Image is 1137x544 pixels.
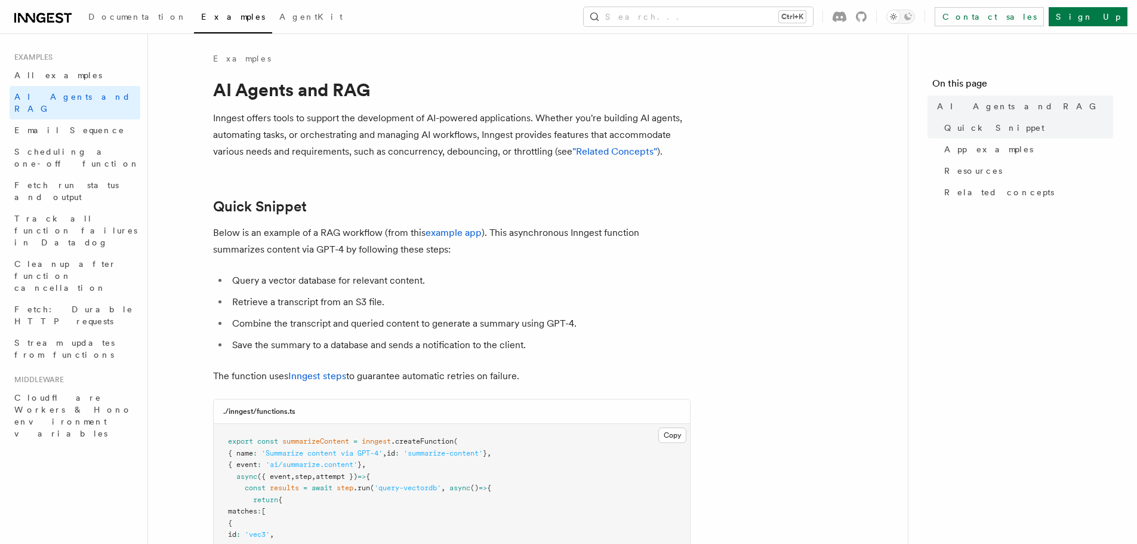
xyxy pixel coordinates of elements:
[14,393,132,438] span: Cloudflare Workers & Hono environment variables
[303,484,307,492] span: =
[229,315,691,332] li: Combine the transcript and queried content to generate a summary using GPT-4.
[944,186,1054,198] span: Related concepts
[886,10,915,24] button: Toggle dark mode
[282,437,349,445] span: summarizeContent
[10,53,53,62] span: Examples
[228,437,253,445] span: export
[395,449,399,457] span: :
[201,12,265,21] span: Examples
[257,460,261,469] span: :
[391,437,454,445] span: .createFunction
[213,198,307,215] a: Quick Snippet
[213,53,271,64] a: Examples
[658,428,686,443] button: Copy
[229,337,691,354] li: Save the summary to a database and sends a notification to the client.
[295,472,312,481] span: step
[374,484,441,492] span: 'query-vectordb'
[403,449,483,457] span: 'summarize-content'
[270,484,299,492] span: results
[383,449,387,457] span: ,
[362,437,391,445] span: inngest
[81,4,194,32] a: Documentation
[236,472,257,481] span: async
[10,208,140,253] a: Track all function failures in Datadog
[10,174,140,208] a: Fetch run status and output
[10,119,140,141] a: Email Sequence
[487,449,491,457] span: ,
[228,507,257,515] span: matches
[257,437,278,445] span: const
[470,484,479,492] span: ()
[291,472,295,481] span: ,
[366,472,370,481] span: {
[483,449,487,457] span: }
[316,472,358,481] span: attempt })
[939,182,1113,203] a: Related concepts
[14,180,119,202] span: Fetch run status and output
[245,530,270,539] span: 'vec3'
[10,387,140,444] a: Cloudflare Workers & Hono environment variables
[279,12,343,21] span: AgentKit
[944,165,1002,177] span: Resources
[257,472,291,481] span: ({ event
[353,437,358,445] span: =
[312,472,316,481] span: ,
[454,437,458,445] span: (
[10,86,140,119] a: AI Agents and RAG
[358,460,362,469] span: }
[487,484,491,492] span: {
[14,214,137,247] span: Track all function failures in Datadog
[779,11,806,23] kbd: Ctrl+K
[223,407,295,416] h3: ./inngest/functions.ts
[944,143,1033,155] span: App examples
[939,139,1113,160] a: App examples
[312,484,332,492] span: await
[932,76,1113,96] h4: On this page
[14,70,102,80] span: All examples
[358,472,366,481] span: =>
[449,484,470,492] span: async
[228,449,253,457] span: { name
[944,122,1044,134] span: Quick Snippet
[387,449,395,457] span: id
[370,484,374,492] span: (
[288,370,346,382] a: Inngest steps
[257,507,261,515] span: :
[253,496,278,504] span: return
[14,305,133,326] span: Fetch: Durable HTTP requests
[14,147,140,168] span: Scheduling a one-off function
[939,160,1113,182] a: Resources
[213,225,691,258] p: Below is an example of a RAG workflow (from this ). This asynchronous Inngest function summarizes...
[266,460,358,469] span: 'ai/summarize.content'
[14,125,125,135] span: Email Sequence
[939,117,1113,139] a: Quick Snippet
[353,484,370,492] span: .run
[14,259,116,293] span: Cleanup after function cancellation
[1049,7,1127,26] a: Sign Up
[10,64,140,86] a: All examples
[228,530,236,539] span: id
[270,530,274,539] span: ,
[194,4,272,33] a: Examples
[426,227,482,238] a: example app
[278,496,282,504] span: {
[479,484,487,492] span: =>
[14,92,131,113] span: AI Agents and RAG
[228,460,257,469] span: { event
[932,96,1113,117] a: AI Agents and RAG
[236,530,241,539] span: :
[10,141,140,174] a: Scheduling a one-off function
[572,146,657,157] a: "Related Concepts"
[213,110,691,160] p: Inngest offers tools to support the development of AI-powered applications. Whether you're buildi...
[229,294,691,311] li: Retrieve a transcript from an S3 file.
[213,79,691,100] h1: AI Agents and RAG
[261,449,383,457] span: 'Summarize content via GPT-4'
[935,7,1044,26] a: Contact sales
[441,484,445,492] span: ,
[261,507,266,515] span: [
[10,253,140,299] a: Cleanup after function cancellation
[229,272,691,289] li: Query a vector database for relevant content.
[272,4,350,32] a: AgentKit
[10,375,64,385] span: Middleware
[10,332,140,365] a: Stream updates from functions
